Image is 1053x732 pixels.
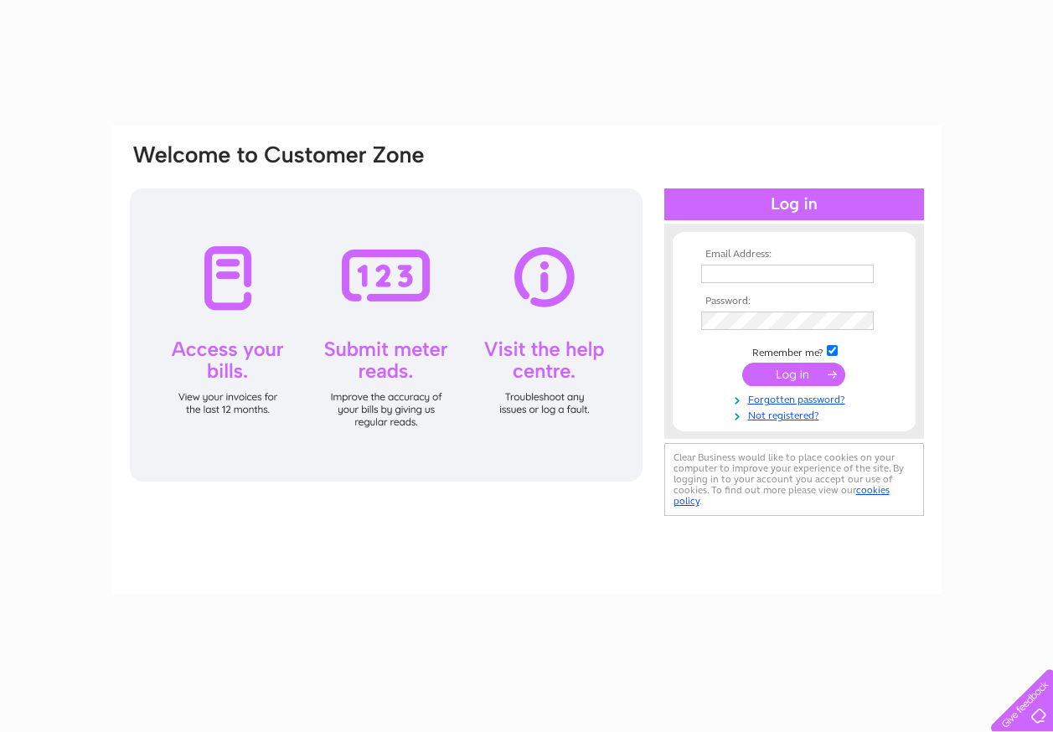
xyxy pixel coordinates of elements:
[697,249,891,260] th: Email Address:
[742,363,845,386] input: Submit
[697,343,891,359] td: Remember me?
[674,484,890,507] a: cookies policy
[701,406,891,422] a: Not registered?
[664,443,924,516] div: Clear Business would like to place cookies on your computer to improve your experience of the sit...
[701,390,891,406] a: Forgotten password?
[697,296,891,307] th: Password:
